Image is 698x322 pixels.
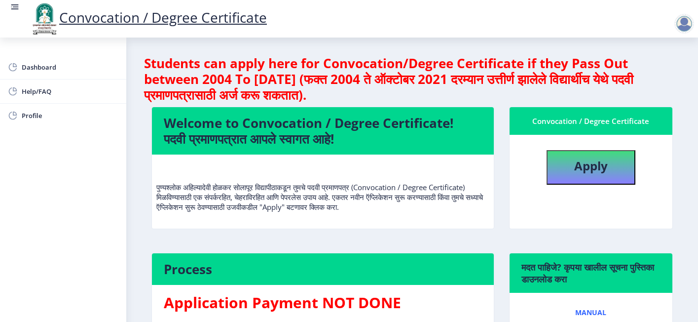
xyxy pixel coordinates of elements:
h6: मदत पाहिजे? कृपया खालील सूचना पुस्तिका डाउनलोड करा [521,261,661,285]
h4: Welcome to Convocation / Degree Certificate! पदवी प्रमाणपत्रात आपले स्वागत आहे! [164,115,482,147]
a: Convocation / Degree Certificate [30,8,267,27]
h3: Application Payment NOT DONE [164,293,482,313]
span: Help/FAQ [22,85,118,97]
span: Dashboard [22,61,118,73]
div: Convocation / Degree Certificate [521,115,661,127]
img: logo [30,2,59,36]
b: Apply [574,158,608,174]
span: Profile [22,110,118,121]
span: Manual [575,309,606,317]
h4: Students can apply here for Convocation/Degree Certificate if they Pass Out between 2004 To [DATE... [144,55,680,103]
button: Apply [547,150,635,185]
p: पुण्यश्लोक अहिल्यादेवी होळकर सोलापूर विद्यापीठाकडून तुमचे पदवी प्रमाणपत्र (Convocation / Degree C... [156,162,489,212]
h4: Process [164,261,482,277]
